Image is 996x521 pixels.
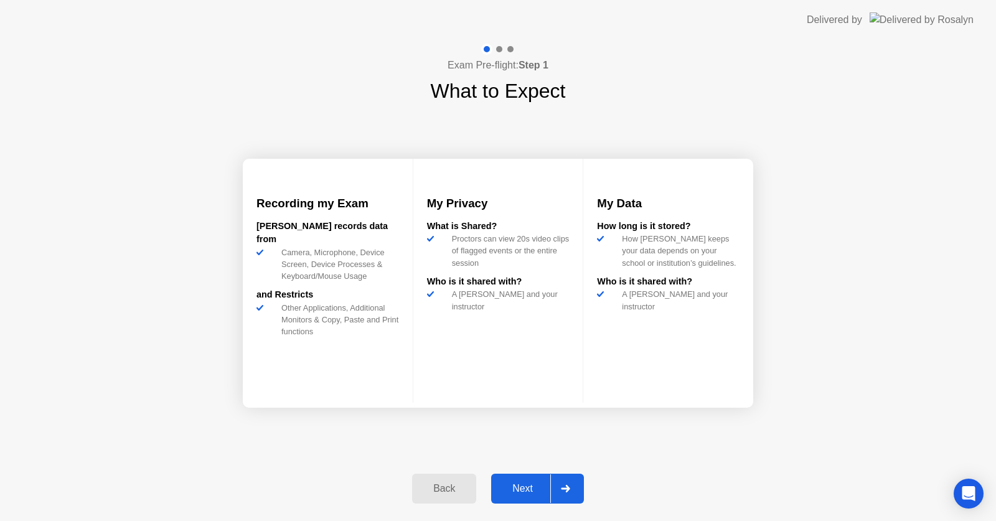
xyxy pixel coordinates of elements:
div: Proctors can view 20s video clips of flagged events or the entire session [447,233,570,269]
div: Next [495,483,550,494]
h4: Exam Pre-flight: [448,58,548,73]
button: Back [412,474,476,504]
div: Who is it shared with? [597,275,740,289]
button: Next [491,474,584,504]
div: Delivered by [807,12,862,27]
div: What is Shared? [427,220,570,233]
h3: Recording my Exam [256,195,399,212]
div: How long is it stored? [597,220,740,233]
h3: My Data [597,195,740,212]
b: Step 1 [519,60,548,70]
div: A [PERSON_NAME] and your instructor [617,288,740,312]
img: Delivered by Rosalyn [870,12,974,27]
div: Back [416,483,472,494]
div: and Restricts [256,288,399,302]
div: How [PERSON_NAME] keeps your data depends on your school or institution’s guidelines. [617,233,740,269]
div: A [PERSON_NAME] and your instructor [447,288,570,312]
div: Who is it shared with? [427,275,570,289]
div: Open Intercom Messenger [954,479,984,509]
div: Camera, Microphone, Device Screen, Device Processes & Keyboard/Mouse Usage [276,246,399,283]
h3: My Privacy [427,195,570,212]
div: [PERSON_NAME] records data from [256,220,399,246]
div: Other Applications, Additional Monitors & Copy, Paste and Print functions [276,302,399,338]
h1: What to Expect [431,76,566,106]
